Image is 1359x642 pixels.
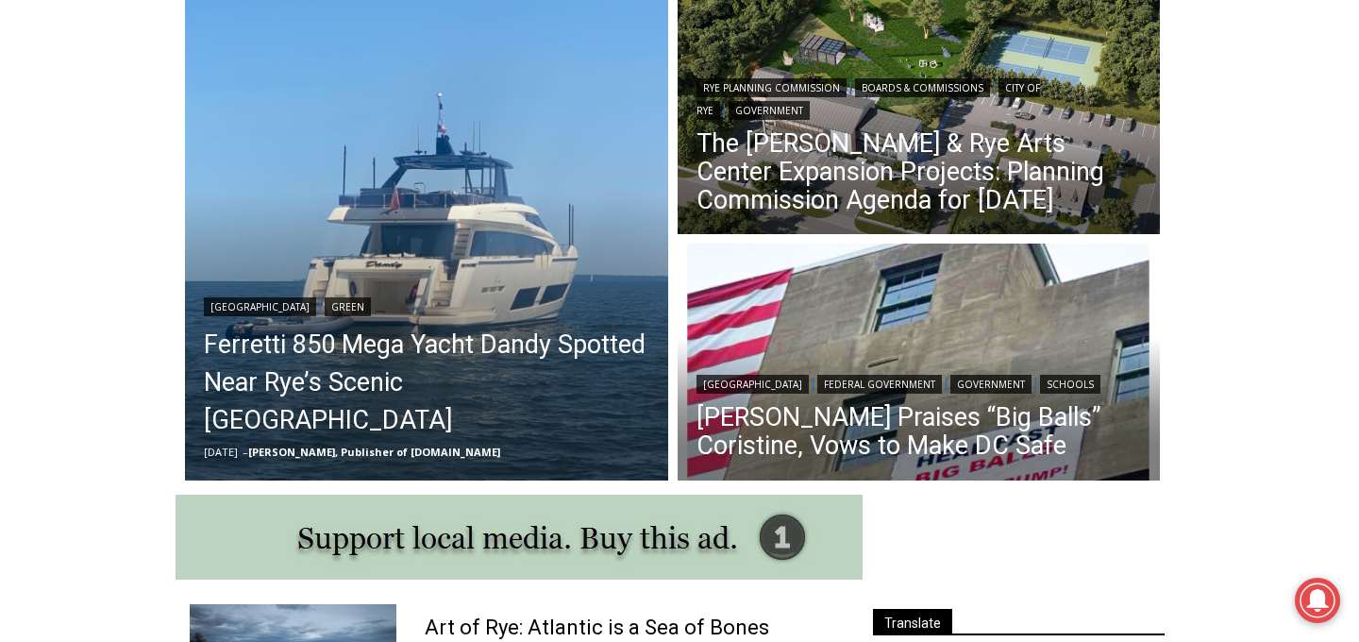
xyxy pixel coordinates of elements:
a: Government [729,101,810,120]
div: "the precise, almost orchestrated movements of cutting and assembling sushi and [PERSON_NAME] mak... [194,118,277,226]
a: Read More Trump Praises “Big Balls” Coristine, Vows to Make DC Safe [678,244,1161,485]
a: [GEOGRAPHIC_DATA] [696,375,809,394]
div: | | | [696,371,1142,394]
span: Open Tues. - Sun. [PHONE_NUMBER] [6,194,185,266]
time: [DATE] [204,445,238,459]
a: Art of Rye: Atlantic is a Sea of Bones [425,615,769,642]
a: Federal Government [817,375,942,394]
img: support local media, buy this ad [176,495,863,580]
span: Intern @ [DOMAIN_NAME] [494,188,875,230]
span: – [243,445,248,459]
a: Ferretti 850 Mega Yacht Dandy Spotted Near Rye’s Scenic [GEOGRAPHIC_DATA] [204,326,649,439]
div: Book [PERSON_NAME]'s Good Humor for Your Drive by Birthday [124,25,466,60]
img: s_800_d653096d-cda9-4b24-94f4-9ae0c7afa054.jpeg [457,1,570,86]
a: Green [325,297,371,316]
a: [PERSON_NAME] Praises “Big Balls” Coristine, Vows to Make DC Safe [696,403,1142,460]
a: Boards & Commissions [855,78,990,97]
a: [GEOGRAPHIC_DATA] [204,297,316,316]
a: Open Tues. - Sun. [PHONE_NUMBER] [1,190,190,235]
span: Translate [873,609,952,634]
a: The [PERSON_NAME] & Rye Arts Center Expansion Projects: Planning Commission Agenda for [DATE] [696,129,1142,214]
h4: Book [PERSON_NAME]'s Good Humor for Your Event [575,20,657,73]
a: Book [PERSON_NAME]'s Good Humor for Your Event [561,6,681,86]
a: Government [950,375,1032,394]
a: Rye Planning Commission [696,78,847,97]
div: "[PERSON_NAME] and I covered the [DATE] Parade, which was a really eye opening experience as I ha... [477,1,892,183]
a: Intern @ [DOMAIN_NAME] [454,183,914,235]
div: | | | [696,75,1142,120]
img: (PHOTO: President Donald Trump's Truth Social post about about Edward "Big Balls" Coristine gener... [678,244,1161,485]
div: | [204,294,649,316]
a: Schools [1040,375,1100,394]
a: [PERSON_NAME], Publisher of [DOMAIN_NAME] [248,445,500,459]
a: City of Rye [696,78,1040,120]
